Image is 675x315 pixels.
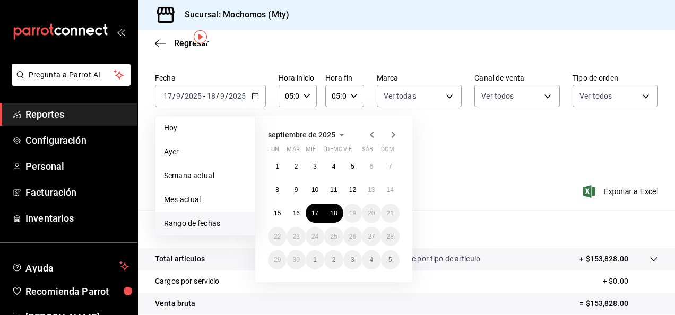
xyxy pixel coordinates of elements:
[311,209,318,217] abbr: 17 de septiembre de 2025
[381,250,400,269] button: 5 de octubre de 2025
[292,256,299,264] abbr: 30 de septiembre de 2025
[481,91,514,101] span: Ver todos
[164,146,246,157] span: Ayer
[287,204,305,223] button: 16 de septiembre de 2025
[274,256,281,264] abbr: 29 de septiembre de 2025
[295,163,298,170] abbr: 2 de septiembre de 2025
[268,250,287,269] button: 29 de septiembre de 2025
[381,227,400,246] button: 28 de septiembre de 2025
[295,186,298,194] abbr: 9 de septiembre de 2025
[7,77,131,88] a: Pregunta a Parrot AI
[343,227,362,246] button: 26 de septiembre de 2025
[362,180,380,199] button: 13 de septiembre de 2025
[343,180,362,199] button: 12 de septiembre de 2025
[332,163,336,170] abbr: 4 de septiembre de 2025
[369,163,373,170] abbr: 6 de septiembre de 2025
[25,107,129,121] span: Reportes
[388,256,392,264] abbr: 5 de octubre de 2025
[164,122,246,134] span: Hoy
[25,159,129,173] span: Personal
[25,211,129,225] span: Inventarios
[332,256,336,264] abbr: 2 de octubre de 2025
[603,276,658,287] p: + $0.00
[155,253,205,265] p: Total artículos
[324,180,343,199] button: 11 de septiembre de 2025
[324,227,343,246] button: 25 de septiembre de 2025
[306,204,324,223] button: 17 de septiembre de 2025
[343,157,362,176] button: 5 de septiembre de 2025
[324,157,343,176] button: 4 de septiembre de 2025
[369,256,373,264] abbr: 4 de octubre de 2025
[25,284,129,299] span: Recomienda Parrot
[306,157,324,176] button: 3 de septiembre de 2025
[343,204,362,223] button: 19 de septiembre de 2025
[287,250,305,269] button: 30 de septiembre de 2025
[381,157,400,176] button: 7 de septiembre de 2025
[274,209,281,217] abbr: 15 de septiembre de 2025
[268,130,335,139] span: septiembre de 2025
[368,233,375,240] abbr: 27 de septiembre de 2025
[368,209,375,217] abbr: 20 de septiembre de 2025
[25,185,129,199] span: Facturación
[155,74,266,82] label: Fecha
[349,233,356,240] abbr: 26 de septiembre de 2025
[176,92,181,100] input: --
[25,260,115,273] span: Ayuda
[349,186,356,194] abbr: 12 de septiembre de 2025
[29,69,114,81] span: Pregunta a Parrot AI
[368,186,375,194] abbr: 13 de septiembre de 2025
[351,256,354,264] abbr: 3 de octubre de 2025
[311,233,318,240] abbr: 24 de septiembre de 2025
[377,74,462,82] label: Marca
[387,186,394,194] abbr: 14 de septiembre de 2025
[362,204,380,223] button: 20 de septiembre de 2025
[268,128,348,141] button: septiembre de 2025
[330,233,337,240] abbr: 25 de septiembre de 2025
[203,92,205,100] span: -
[194,30,207,43] button: Tooltip marker
[324,250,343,269] button: 2 de octubre de 2025
[324,146,387,157] abbr: jueves
[164,170,246,181] span: Semana actual
[387,209,394,217] abbr: 21 de septiembre de 2025
[306,227,324,246] button: 24 de septiembre de 2025
[268,180,287,199] button: 8 de septiembre de 2025
[573,74,658,82] label: Tipo de orden
[388,163,392,170] abbr: 7 de septiembre de 2025
[274,233,281,240] abbr: 22 de septiembre de 2025
[275,186,279,194] abbr: 8 de septiembre de 2025
[292,209,299,217] abbr: 16 de septiembre de 2025
[206,92,216,100] input: --
[287,180,305,199] button: 9 de septiembre de 2025
[330,186,337,194] abbr: 11 de septiembre de 2025
[287,227,305,246] button: 23 de septiembre de 2025
[155,38,209,48] button: Regresar
[343,250,362,269] button: 3 de octubre de 2025
[164,194,246,205] span: Mes actual
[268,146,279,157] abbr: lunes
[268,157,287,176] button: 1 de septiembre de 2025
[12,64,131,86] button: Pregunta a Parrot AI
[362,157,380,176] button: 6 de septiembre de 2025
[313,256,317,264] abbr: 1 de octubre de 2025
[362,146,373,157] abbr: sábado
[174,38,209,48] span: Regresar
[585,185,658,198] button: Exportar a Excel
[225,92,228,100] span: /
[474,74,560,82] label: Canal de venta
[164,218,246,229] span: Rango de fechas
[325,74,364,82] label: Hora fin
[343,146,352,157] abbr: viernes
[172,92,176,100] span: /
[306,146,316,157] abbr: miércoles
[216,92,219,100] span: /
[362,250,380,269] button: 4 de octubre de 2025
[184,92,202,100] input: ----
[155,276,220,287] p: Cargos por servicio
[163,92,172,100] input: --
[362,227,380,246] button: 27 de septiembre de 2025
[324,204,343,223] button: 18 de septiembre de 2025
[287,157,305,176] button: 2 de septiembre de 2025
[155,298,195,309] p: Venta bruta
[384,91,416,101] span: Ver todas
